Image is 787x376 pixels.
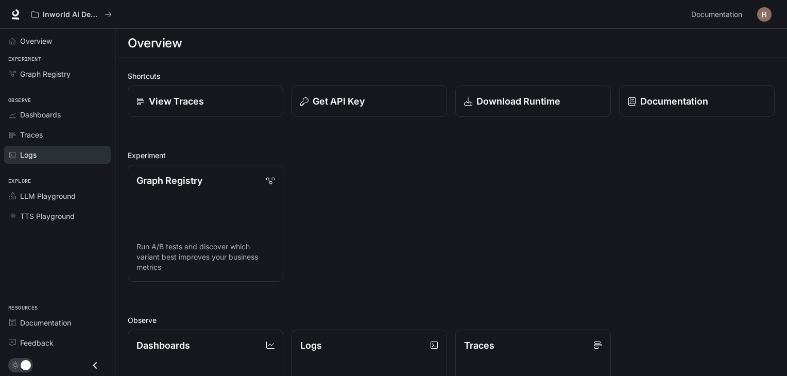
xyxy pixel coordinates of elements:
[128,165,283,282] a: Graph RegistryRun A/B tests and discover which variant best improves your business metrics
[128,33,182,54] h1: Overview
[20,36,52,46] span: Overview
[21,359,31,370] span: Dark mode toggle
[640,94,708,108] p: Documentation
[757,7,772,22] img: User avatar
[20,149,37,160] span: Logs
[27,4,116,25] button: All workspaces
[128,150,775,161] h2: Experiment
[4,146,111,164] a: Logs
[313,94,365,108] p: Get API Key
[20,109,61,120] span: Dashboards
[20,129,43,140] span: Traces
[83,355,107,376] button: Close drawer
[128,71,775,81] h2: Shortcuts
[20,317,71,328] span: Documentation
[464,338,494,352] p: Traces
[4,187,111,205] a: LLM Playground
[20,191,76,201] span: LLM Playground
[4,314,111,332] a: Documentation
[20,69,71,79] span: Graph Registry
[4,65,111,83] a: Graph Registry
[43,10,100,19] p: Inworld AI Demos
[136,338,190,352] p: Dashboards
[4,207,111,225] a: TTS Playground
[136,242,275,272] p: Run A/B tests and discover which variant best improves your business metrics
[20,211,75,221] span: TTS Playground
[149,94,204,108] p: View Traces
[128,86,283,117] a: View Traces
[292,86,447,117] button: Get API Key
[476,94,560,108] p: Download Runtime
[754,4,775,25] button: User avatar
[4,126,111,144] a: Traces
[4,32,111,50] a: Overview
[20,337,54,348] span: Feedback
[4,334,111,352] a: Feedback
[455,86,611,117] a: Download Runtime
[4,106,111,124] a: Dashboards
[136,174,202,187] p: Graph Registry
[128,315,775,326] h2: Observe
[619,86,775,117] a: Documentation
[687,4,750,25] a: Documentation
[300,338,322,352] p: Logs
[691,8,742,21] span: Documentation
